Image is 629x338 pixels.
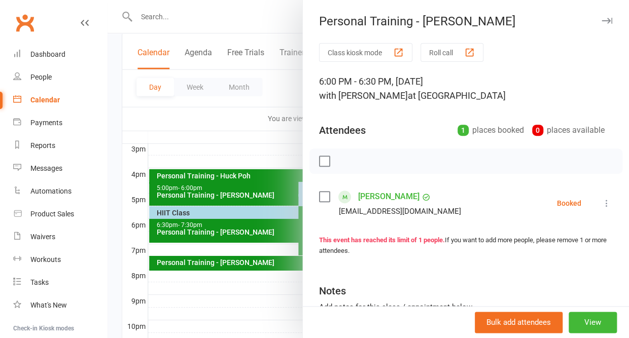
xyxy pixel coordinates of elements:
div: Reports [30,141,55,149]
a: Dashboard [13,43,107,66]
div: Booked [557,200,581,207]
div: If you want to add more people, please remove 1 or more attendees. [319,235,613,256]
div: Attendees [319,123,366,137]
span: with [PERSON_NAME] [319,90,408,101]
div: Messages [30,164,62,172]
div: 6:00 PM - 6:30 PM, [DATE] [319,74,613,103]
a: Payments [13,111,107,134]
div: Payments [30,119,62,127]
div: Product Sales [30,210,74,218]
strong: This event has reached its limit of 1 people. [319,236,445,244]
a: Waivers [13,226,107,248]
a: Automations [13,180,107,203]
div: [EMAIL_ADDRESS][DOMAIN_NAME] [339,205,461,218]
span: at [GEOGRAPHIC_DATA] [408,90,506,101]
a: Product Sales [13,203,107,226]
div: 1 [458,125,469,136]
div: Automations [30,187,72,195]
a: Messages [13,157,107,180]
div: Add notes for this class / appointment below [319,301,613,313]
button: Class kiosk mode [319,43,412,62]
a: Clubworx [12,10,38,35]
div: Workouts [30,255,61,264]
a: What's New [13,294,107,317]
div: Notes [319,284,346,298]
a: Tasks [13,271,107,294]
div: Personal Training - [PERSON_NAME] [303,14,629,28]
button: Roll call [421,43,483,62]
div: What's New [30,301,67,309]
button: Bulk add attendees [475,312,563,333]
div: 0 [532,125,543,136]
div: places available [532,123,605,137]
a: Reports [13,134,107,157]
div: People [30,73,52,81]
div: Waivers [30,233,55,241]
button: View [569,312,617,333]
a: [PERSON_NAME] [358,189,420,205]
div: Tasks [30,278,49,286]
a: Calendar [13,89,107,111]
a: Workouts [13,248,107,271]
a: People [13,66,107,89]
div: Dashboard [30,50,65,58]
div: Calendar [30,96,60,104]
div: places booked [458,123,524,137]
